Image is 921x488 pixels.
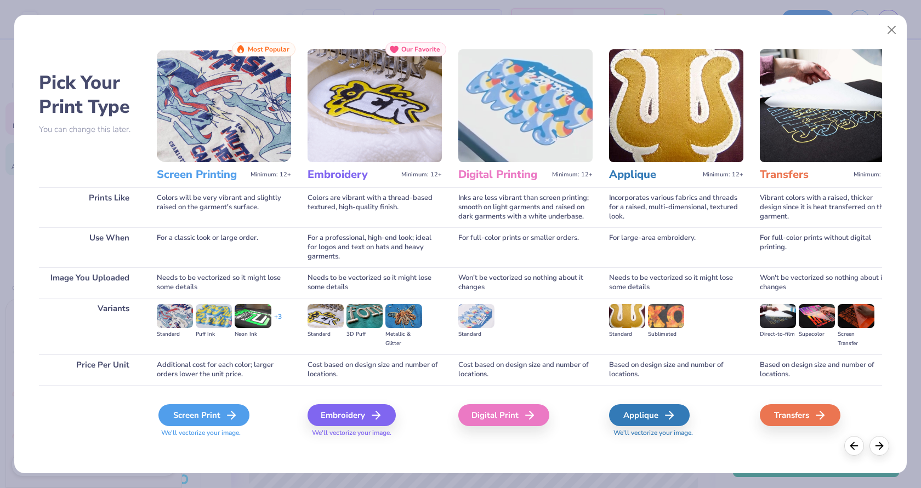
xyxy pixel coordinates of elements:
div: For full-color prints or smaller orders. [458,227,593,267]
div: Needs to be vectorized so it might lose some details [308,267,442,298]
img: Screen Transfer [838,304,874,328]
img: Transfers [760,49,894,162]
div: Standard [308,330,344,339]
div: Image You Uploaded [39,267,140,298]
img: Applique [609,49,743,162]
div: Screen Print [158,404,249,426]
div: Puff Ink [196,330,232,339]
span: Minimum: 12+ [703,171,743,179]
span: Our Favorite [401,45,440,53]
div: Price Per Unit [39,354,140,385]
img: Standard [458,304,494,328]
span: We'll vectorize your image. [308,428,442,438]
p: You can change this later. [39,125,140,134]
span: We'll vectorize your image. [157,428,291,438]
img: Neon Ink [235,304,271,328]
img: Embroidery [308,49,442,162]
h3: Digital Printing [458,168,548,182]
div: Won't be vectorized so nothing about it changes [458,267,593,298]
div: Standard [609,330,645,339]
div: Vibrant colors with a raised, thicker design since it is heat transferred on the garment. [760,187,894,227]
div: Metallic & Glitter [385,330,422,348]
div: Colors will be very vibrant and slightly raised on the garment's surface. [157,187,291,227]
button: Close [882,20,902,41]
div: Based on design size and number of locations. [609,354,743,385]
div: Supacolor [799,330,835,339]
div: For full-color prints without digital printing. [760,227,894,267]
div: Sublimated [648,330,684,339]
img: Direct-to-film [760,304,796,328]
div: Colors are vibrant with a thread-based textured, high-quality finish. [308,187,442,227]
img: Supacolor [799,304,835,328]
div: Direct-to-film [760,330,796,339]
div: Variants [39,298,140,354]
div: Digital Print [458,404,549,426]
div: For a classic look or large order. [157,227,291,267]
div: Prints Like [39,187,140,227]
h3: Applique [609,168,698,182]
h2: Pick Your Print Type [39,71,140,119]
div: Needs to be vectorized so it might lose some details [609,267,743,298]
div: Use When [39,227,140,267]
div: Incorporates various fabrics and threads for a raised, multi-dimensional, textured look. [609,187,743,227]
h3: Transfers [760,168,849,182]
div: Standard [157,330,193,339]
div: Transfers [760,404,840,426]
div: Screen Transfer [838,330,874,348]
h3: Screen Printing [157,168,246,182]
span: Minimum: 12+ [854,171,894,179]
div: Neon Ink [235,330,271,339]
span: We'll vectorize your image. [609,428,743,438]
img: Puff Ink [196,304,232,328]
img: Standard [308,304,344,328]
div: Won't be vectorized so nothing about it changes [760,267,894,298]
img: Standard [157,304,193,328]
span: Minimum: 12+ [401,171,442,179]
span: Minimum: 12+ [552,171,593,179]
div: Based on design size and number of locations. [760,354,894,385]
div: + 3 [274,312,282,331]
img: Standard [609,304,645,328]
div: Additional cost for each color; larger orders lower the unit price. [157,354,291,385]
div: Inks are less vibrant than screen printing; smooth on light garments and raised on dark garments ... [458,187,593,227]
div: Cost based on design size and number of locations. [458,354,593,385]
div: Cost based on design size and number of locations. [308,354,442,385]
div: Needs to be vectorized so it might lose some details [157,267,291,298]
div: For a professional, high-end look; ideal for logos and text on hats and heavy garments. [308,227,442,267]
div: Applique [609,404,690,426]
img: 3D Puff [346,304,383,328]
img: Metallic & Glitter [385,304,422,328]
span: Most Popular [248,45,289,53]
span: Minimum: 12+ [251,171,291,179]
img: Sublimated [648,304,684,328]
div: 3D Puff [346,330,383,339]
div: Standard [458,330,494,339]
div: For large-area embroidery. [609,227,743,267]
img: Digital Printing [458,49,593,162]
div: Embroidery [308,404,396,426]
img: Screen Printing [157,49,291,162]
h3: Embroidery [308,168,397,182]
